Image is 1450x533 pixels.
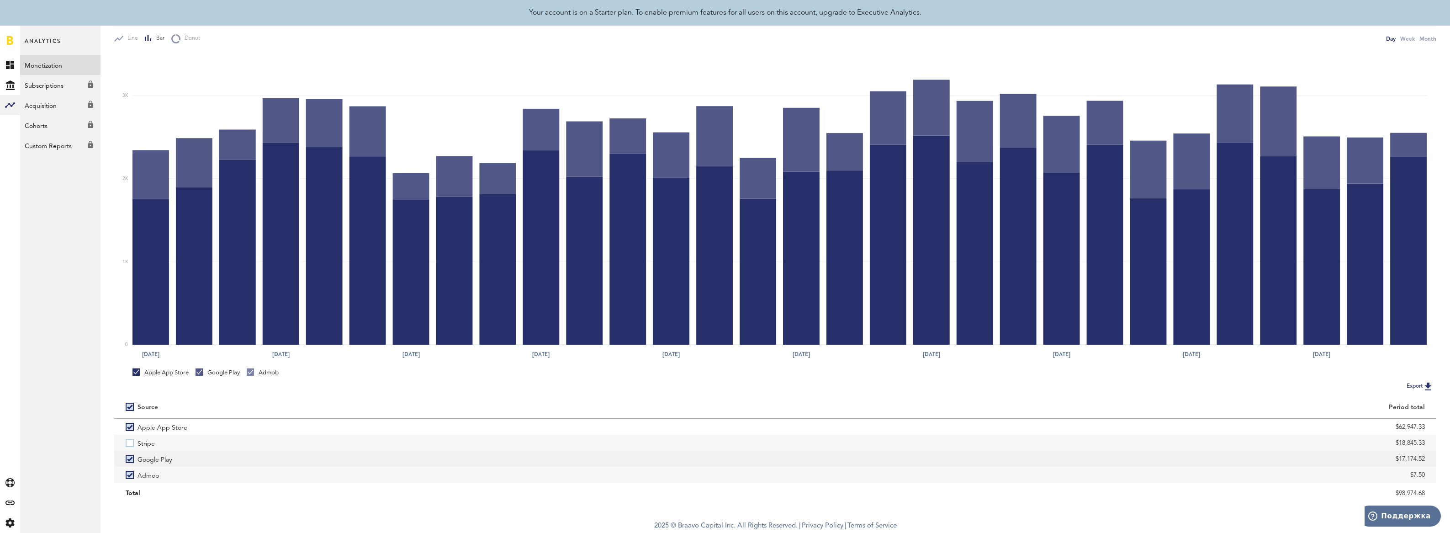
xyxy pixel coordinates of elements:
[1419,34,1436,43] div: Month
[1404,380,1436,392] button: Export
[1053,350,1070,358] text: [DATE]
[272,350,290,358] text: [DATE]
[1423,381,1434,392] img: Export
[1365,506,1441,528] iframe: Открывает виджет для поиска дополнительной информации
[20,75,101,95] a: Subscriptions
[138,404,158,411] div: Source
[125,342,128,347] text: 0
[20,95,101,115] a: Acquisition
[847,522,897,529] a: Terms of Service
[529,7,921,18] div: Your account is on a Starter plan. To enable premium features for all users on this account, upgr...
[122,176,128,181] text: 2K
[802,522,843,529] a: Privacy Policy
[793,350,810,358] text: [DATE]
[138,467,159,483] span: Admob
[662,350,680,358] text: [DATE]
[142,350,159,358] text: [DATE]
[20,55,101,75] a: Monetization
[25,36,61,55] span: Analytics
[123,35,138,43] span: Line
[654,519,798,533] span: 2025 © Braavo Capital Inc. All Rights Reserved.
[138,419,187,435] span: Apple App Store
[122,93,128,98] text: 3K
[247,368,279,377] div: Admob
[196,368,240,377] div: Google Play
[122,260,128,264] text: 1K
[923,350,940,358] text: [DATE]
[1400,34,1415,43] div: Week
[787,468,1425,482] div: $7.50
[1183,350,1200,358] text: [DATE]
[532,350,550,358] text: [DATE]
[132,368,189,377] div: Apple App Store
[20,115,101,135] a: Cohorts
[138,435,155,451] span: Stripe
[787,404,1425,411] div: Period total
[1386,34,1396,43] div: Day
[126,486,764,500] div: Total
[787,452,1425,466] div: $17,174.52
[138,451,172,467] span: Google Play
[787,436,1425,450] div: $18,845.33
[152,35,164,43] span: Bar
[1313,350,1330,358] text: [DATE]
[180,35,200,43] span: Donut
[402,350,420,358] text: [DATE]
[787,486,1425,500] div: $98,974.68
[787,420,1425,434] div: $62,947.33
[20,135,101,155] a: Custom Reports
